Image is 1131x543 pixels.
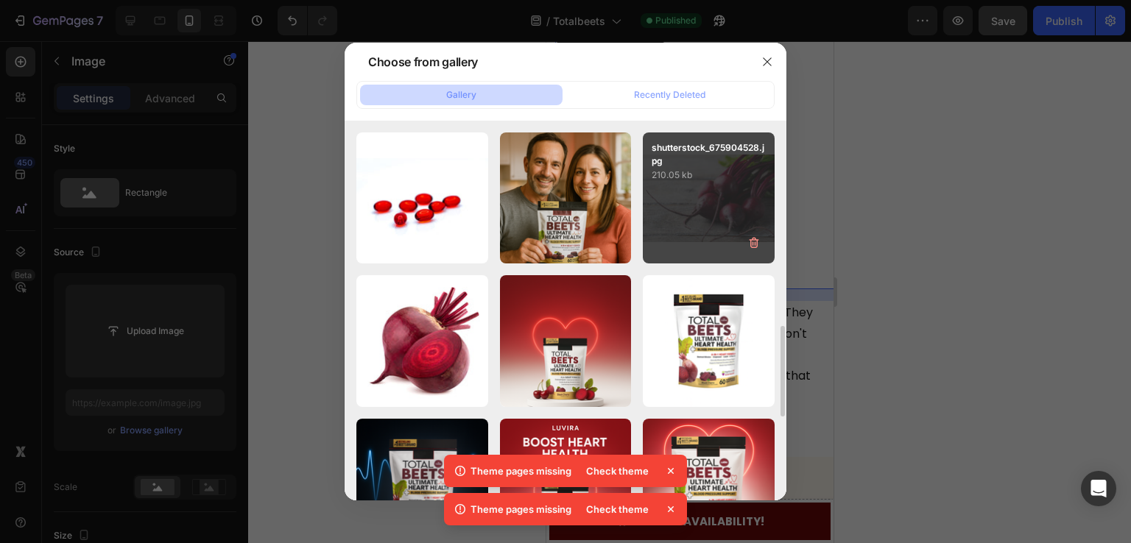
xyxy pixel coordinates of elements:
[577,499,658,519] div: Check theme
[652,141,766,168] p: shutterstock_675904528.jpg
[87,470,218,490] p: CHEACK AVAILABILITY!
[356,158,488,238] img: image
[634,88,705,102] div: Recently Deleted
[500,275,632,407] img: image
[665,275,753,407] img: image
[360,85,563,105] button: Gallery
[356,281,488,402] img: image
[652,168,766,182] p: 210.05 kb
[446,88,476,102] div: Gallery
[11,261,280,324] p: The supplement industry knows this. They count on you buying products you won't consistently take.
[368,53,478,71] div: Choose from gallery
[3,461,284,499] a: CHEACK AVAILABILITY!
[11,324,280,367] p: But there's a fourth delivery method that changes everything...
[471,502,571,517] p: Theme pages missing
[1081,471,1116,506] div: Open Intercom Messenger
[577,461,658,481] div: Check theme
[568,85,771,105] button: Recently Deleted
[471,464,571,478] p: Theme pages missing
[500,132,632,264] img: image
